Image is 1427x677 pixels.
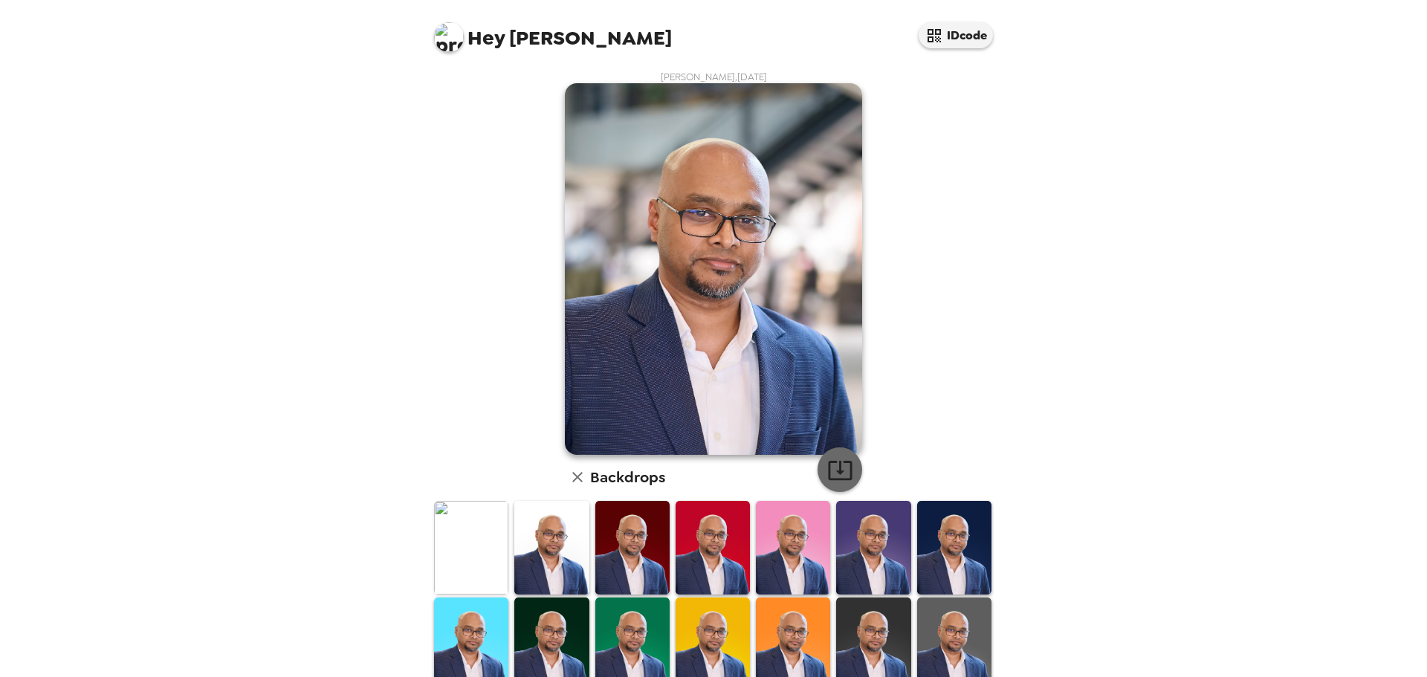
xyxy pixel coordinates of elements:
[467,25,505,51] span: Hey
[434,501,508,594] img: Original
[661,71,767,83] span: [PERSON_NAME] , [DATE]
[434,15,672,48] span: [PERSON_NAME]
[565,83,862,455] img: user
[590,465,665,489] h6: Backdrops
[919,22,993,48] button: IDcode
[434,22,464,52] img: profile pic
